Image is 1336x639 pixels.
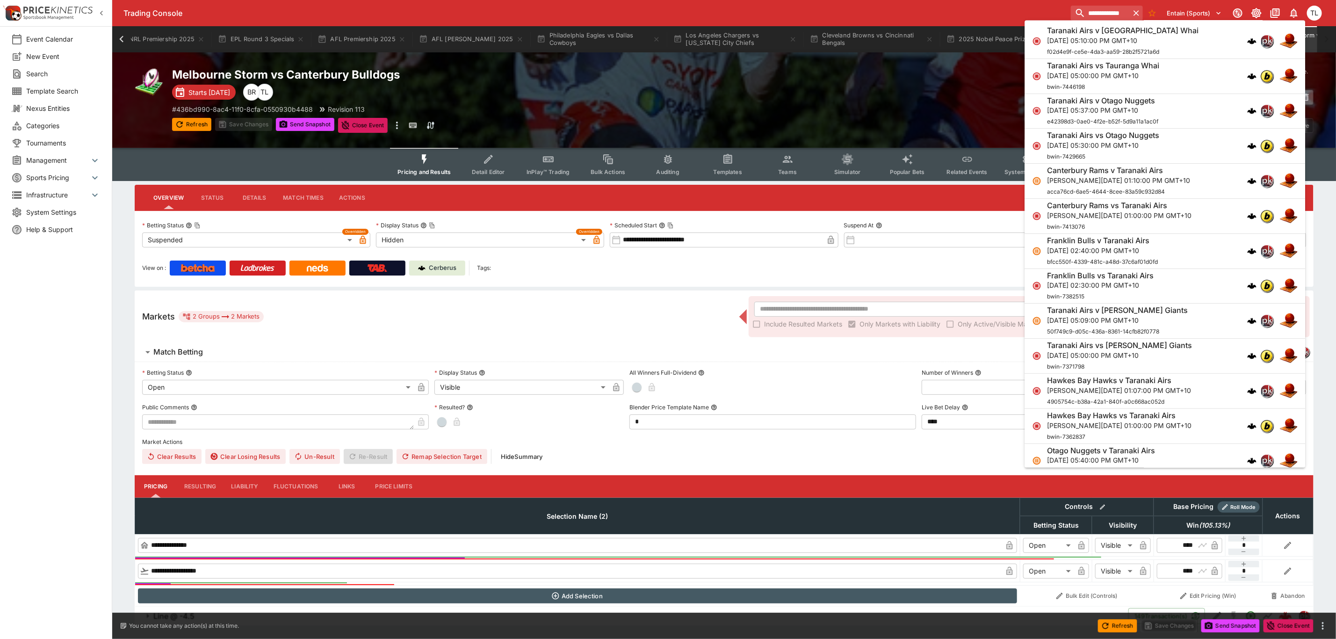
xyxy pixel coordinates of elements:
div: pricekinetics [1261,105,1274,118]
button: Close Event [338,118,388,133]
span: Detail Editor [472,168,505,175]
button: Blender Price Template Name [711,404,717,411]
div: pricekinetics [1261,385,1274,398]
h6: Hawkes Bay Hawks vs Taranaki Airs [1047,411,1176,421]
span: Pricing and Results [397,168,451,175]
button: SGM Disabled [1226,608,1242,624]
img: basketball.png [1279,382,1298,400]
div: 2 Groups 2 Markets [182,311,260,322]
img: pricekinetics.png [1261,35,1273,47]
img: logo-cerberus--red.svg [1279,610,1292,623]
img: logo-cerberus.svg [1248,386,1257,396]
button: more [1317,620,1329,632]
button: Toggle light/dark mode [1248,5,1265,22]
div: Event type filters [390,148,1058,181]
div: Show/hide Price Roll mode configuration. [1218,501,1260,513]
button: Display Status [479,370,485,376]
input: search [1071,6,1130,21]
span: Sports Pricing [26,173,89,182]
div: Trent Lewis [256,84,273,101]
button: Notifications [1285,5,1302,22]
div: bwin [1261,420,1274,433]
button: Refresh [1098,619,1137,632]
span: Roll Mode [1227,503,1260,511]
div: pricekinetics [1261,35,1274,48]
img: pricekinetics.png [1261,455,1273,467]
div: Suspended [142,232,355,247]
button: 2025 Nobel Peace Prize [941,26,1045,52]
button: Match Betting [135,343,1124,362]
div: Hidden [376,232,589,247]
button: Details [233,187,275,209]
span: bwin-7429665 [1047,153,1086,160]
svg: Suspended [1033,247,1042,256]
img: basketball.png [1279,102,1298,121]
img: logo-cerberus.svg [1248,421,1257,431]
h6: Otago Nuggets v Taranaki Airs [1047,446,1155,456]
span: 50f749c9-d05c-436a-8361-14cfb82f0778 [1047,328,1160,335]
span: Management [26,155,89,165]
p: [DATE] 05:40:00 PM GMT+10 [1047,456,1158,465]
span: Categories [26,121,101,131]
span: f02d4e9f-ce5e-4da3-aa59-28b2f5721a6d [1047,48,1160,55]
button: Trent Lewis [1304,3,1325,23]
img: Sportsbook Management [23,15,74,20]
img: TabNZ [368,264,387,272]
span: Selection Name (2) [536,511,618,522]
button: Copy To Clipboard [194,222,201,229]
h6: Taranaki Airs v Otago Nuggets [1047,96,1155,106]
button: 149Transaction(s) [1128,608,1205,624]
img: bwin.png [1261,70,1273,82]
p: Suspend At [844,221,874,229]
h6: Taranaki Airs vs Tauranga Whai [1047,61,1160,71]
span: Related Events [947,168,988,175]
h2: Copy To Clipboard [172,67,743,82]
h6: Taranaki Airs vs Otago Nuggets [1047,131,1160,141]
p: [DATE] 02:40:00 PM GMT+10 [1047,246,1158,255]
span: bfcc550f-4339-481c-a48d-37c6af01d0fd [1047,258,1158,265]
button: Live Bet Delay [962,404,968,411]
img: basketball.png [1279,137,1298,156]
span: Event Calendar [26,34,101,44]
h6: Franklin Bulls v Taranaki Airs [1047,236,1150,246]
svg: Suspended [1033,317,1042,326]
img: basketball.png [1279,417,1298,436]
img: Neds [307,264,328,272]
div: cerberus [1248,107,1257,116]
img: PriceKinetics [23,7,93,14]
img: pricekinetics.png [1261,105,1273,117]
th: Controls [1020,498,1154,516]
button: Abandon [1265,588,1310,603]
button: Un-Result [289,449,339,464]
button: Clear Results [142,449,202,464]
button: Bulk Edit (Controls) [1023,588,1151,603]
button: Add Selection [138,588,1018,603]
button: Bulk edit [1097,501,1109,513]
span: bwin-7446198 [1047,83,1085,90]
span: Re-Result [344,449,393,464]
label: Tags: [477,261,491,276]
button: Betting Status [186,370,192,376]
span: System Controls [1004,168,1050,175]
button: Price Limits [368,475,420,498]
img: logo-cerberus.svg [1248,352,1257,361]
div: bwin [1261,70,1274,83]
svg: Closed [1033,211,1042,221]
button: HideSummary [495,449,549,464]
span: Nexus Entities [26,103,101,113]
svg: Closed [1033,107,1042,116]
svg: Closed [1033,36,1042,46]
svg: Suspended [1033,177,1042,186]
button: Remap Selection Target [397,449,487,464]
span: bwin-7413076 [1047,223,1085,230]
button: Refresh [172,118,211,131]
img: pricekinetics.png [1261,175,1273,188]
div: Trent Lewis [1307,6,1322,21]
span: bwin-7371798 [1047,363,1085,370]
img: bwin.png [1261,350,1273,363]
span: Search [26,69,101,79]
img: bwin.png [1261,280,1273,292]
svg: Closed [1033,386,1042,396]
h6: Taranaki Airs vs [PERSON_NAME] Giants [1047,341,1192,351]
button: Suspend At [876,222,882,229]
